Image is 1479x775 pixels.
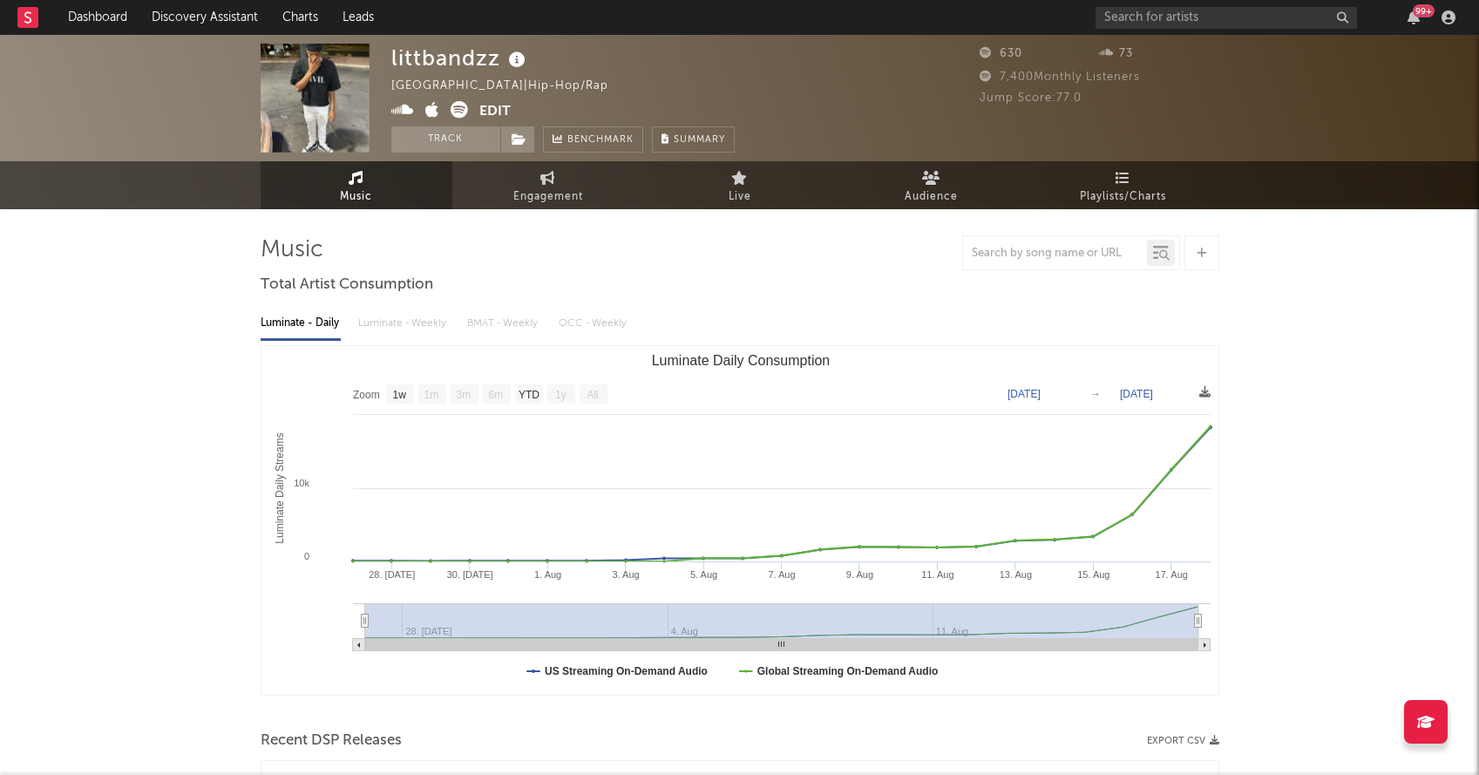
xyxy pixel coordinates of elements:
span: 73 [1099,48,1133,59]
text: 15. Aug [1077,569,1109,580]
div: [GEOGRAPHIC_DATA] | Hip-Hop/Rap [391,76,648,97]
span: Playlists/Charts [1080,187,1166,207]
text: → [1090,388,1101,400]
text: YTD [518,389,539,401]
text: Zoom [353,389,380,401]
div: Luminate - Daily [261,309,341,338]
svg: Luminate Daily Consumption [261,346,1219,695]
text: 5. Aug [689,569,716,580]
a: Engagement [452,161,644,209]
text: Luminate Daily Consumption [651,353,830,368]
text: 17. Aug [1155,569,1187,580]
span: Jump Score: 77.0 [980,92,1082,104]
text: US Streaming On-Demand Audio [545,665,708,677]
span: Live [729,187,751,207]
div: 99 + [1413,4,1435,17]
text: 10k [294,478,309,488]
input: Search by song name or URL [963,247,1147,261]
button: Edit [479,101,511,123]
a: Benchmark [543,126,643,153]
text: 3m [456,389,471,401]
text: 1w [392,389,406,401]
text: [DATE] [1120,388,1153,400]
span: 7,400 Monthly Listeners [980,71,1140,83]
text: 30. [DATE] [446,569,492,580]
button: Summary [652,126,735,153]
text: 6m [488,389,503,401]
input: Search for artists [1096,7,1357,29]
text: 0 [303,551,309,561]
text: Luminate Daily Streams [273,432,285,543]
text: 28. [DATE] [369,569,415,580]
button: Track [391,126,500,153]
span: Summary [674,135,725,145]
text: 1. Aug [534,569,561,580]
text: [DATE] [1007,388,1041,400]
span: Recent DSP Releases [261,731,402,751]
a: Music [261,161,452,209]
span: Music [340,187,372,207]
span: Total Artist Consumption [261,275,433,296]
text: 3. Aug [612,569,639,580]
button: 99+ [1408,10,1420,24]
span: Benchmark [567,130,634,151]
text: 11. Aug [921,569,953,580]
div: littbandzz [391,44,530,72]
span: Audience [905,187,958,207]
text: 9. Aug [845,569,872,580]
a: Live [644,161,836,209]
span: 630 [980,48,1022,59]
a: Playlists/Charts [1028,161,1219,209]
a: Audience [836,161,1028,209]
text: 7. Aug [768,569,795,580]
button: Export CSV [1147,736,1219,746]
text: 13. Aug [999,569,1031,580]
text: Global Streaming On-Demand Audio [756,665,938,677]
text: 1m [424,389,438,401]
text: 1y [555,389,566,401]
text: All [587,389,598,401]
span: Engagement [513,187,583,207]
